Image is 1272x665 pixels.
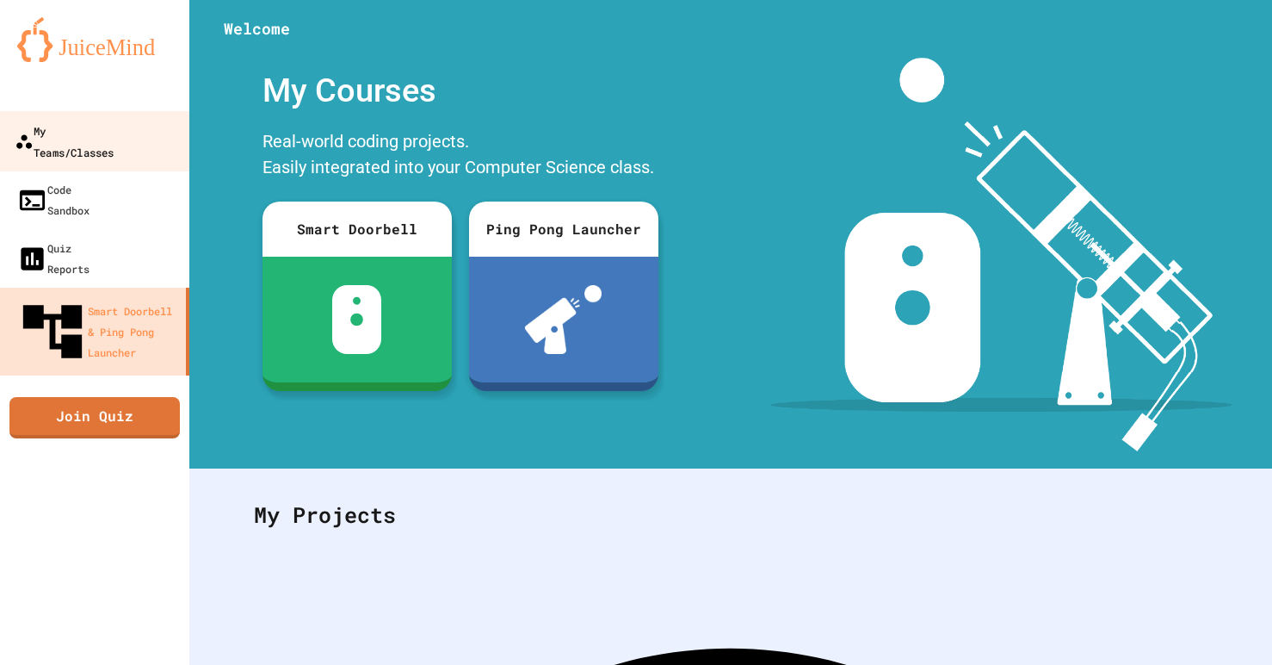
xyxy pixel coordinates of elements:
div: Smart Doorbell [262,202,452,257]
img: sdb-white.svg [332,285,381,354]
img: banner-image-my-projects.png [770,58,1232,451]
a: Join Quiz [9,397,180,438]
div: My Teams/Classes [15,120,114,162]
div: Code Sandbox [17,179,90,221]
div: Ping Pong Launcher [469,202,658,257]
div: My Courses [254,58,667,124]
div: Smart Doorbell & Ping Pong Launcher [17,296,179,367]
div: Real-world coding projects. Easily integrated into your Computer Science class. [254,124,667,189]
div: My Projects [237,482,1225,549]
img: ppl-with-ball.png [525,285,602,354]
div: Quiz Reports [17,238,90,279]
img: logo-orange.svg [17,17,172,62]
